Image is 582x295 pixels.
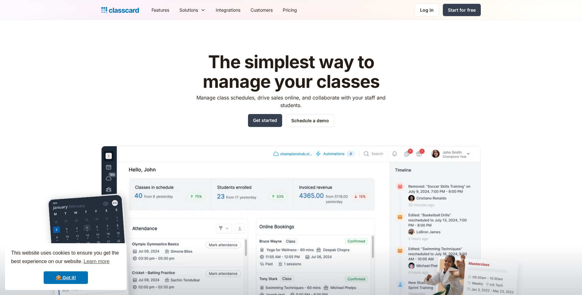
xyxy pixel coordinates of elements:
[211,3,245,17] a: Integrations
[278,3,302,17] a: Pricing
[44,271,88,284] a: dismiss cookie message
[191,94,392,109] p: Manage class schedules, drive sales online, and collaborate with your staff and students.
[248,114,282,127] a: Get started
[146,3,174,17] a: Features
[420,7,434,13] div: Log in
[415,3,439,16] a: Log in
[179,7,198,13] div: Solutions
[83,257,110,266] a: learn more about cookies
[448,7,476,13] div: Start for free
[5,243,127,290] div: cookieconsent
[101,6,139,15] a: Logo
[191,52,392,91] h1: The simplest way to manage your classes
[286,114,334,127] a: Schedule a demo
[11,249,121,266] span: This website uses cookies to ensure you get the best experience on our website.
[174,3,211,17] div: Solutions
[443,4,481,16] a: Start for free
[245,3,278,17] a: Customers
